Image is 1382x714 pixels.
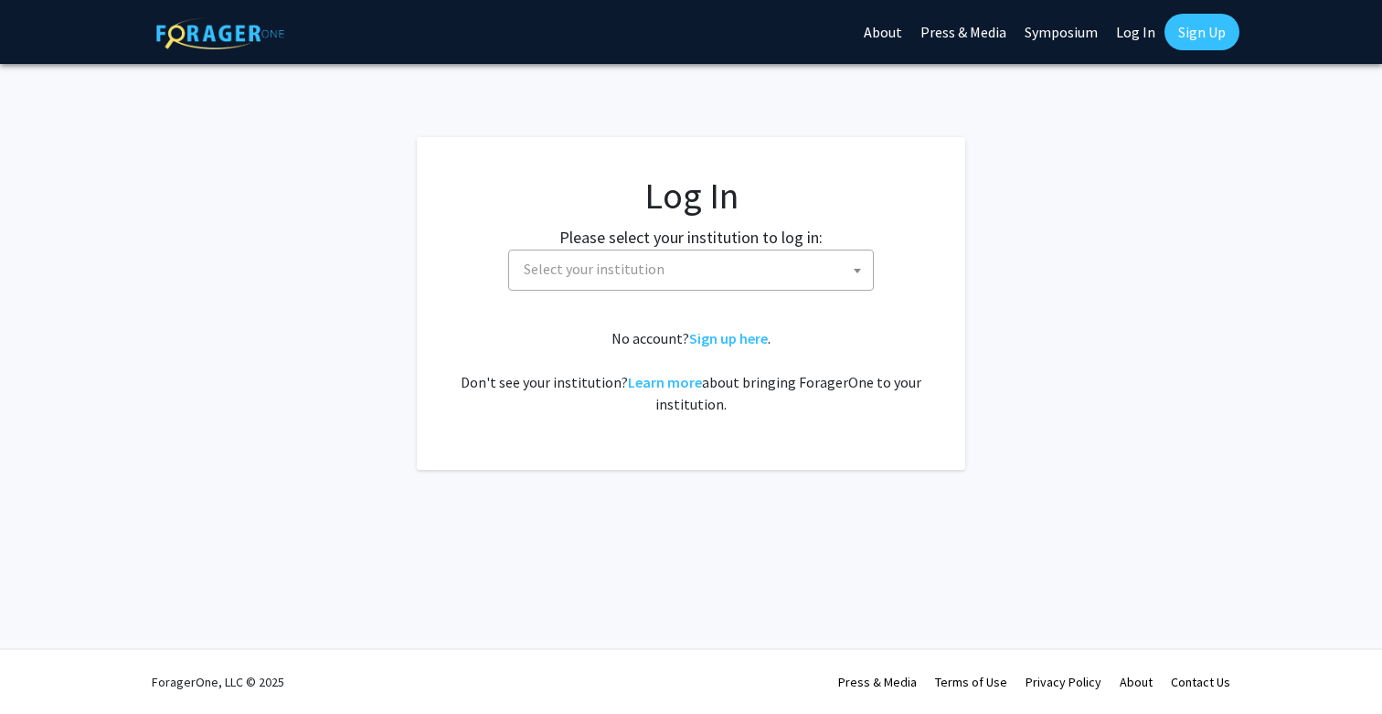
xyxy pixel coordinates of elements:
[508,250,874,291] span: Select your institution
[628,373,702,391] a: Learn more about bringing ForagerOne to your institution
[689,329,768,347] a: Sign up here
[1171,674,1230,690] a: Contact Us
[1120,674,1153,690] a: About
[152,650,284,714] div: ForagerOne, LLC © 2025
[559,225,823,250] label: Please select your institution to log in:
[1026,674,1101,690] a: Privacy Policy
[935,674,1007,690] a: Terms of Use
[516,250,873,288] span: Select your institution
[838,674,917,690] a: Press & Media
[14,632,78,700] iframe: Chat
[453,174,929,218] h1: Log In
[524,260,664,278] span: Select your institution
[453,327,929,415] div: No account? . Don't see your institution? about bringing ForagerOne to your institution.
[1164,14,1239,50] a: Sign Up
[156,17,284,49] img: ForagerOne Logo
